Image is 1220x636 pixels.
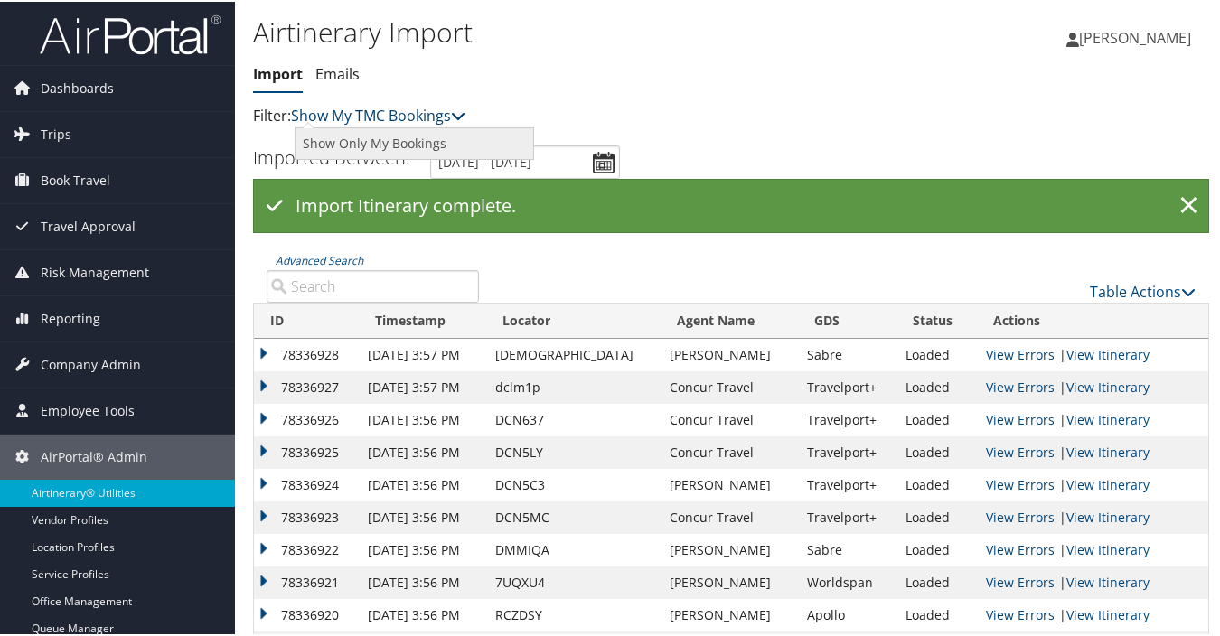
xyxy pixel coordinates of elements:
span: Reporting [41,295,100,340]
td: 78336923 [254,500,359,532]
a: View errors [986,539,1055,556]
td: Sabre [798,337,896,369]
a: Import [253,62,303,82]
td: [DATE] 3:56 PM [359,565,486,597]
td: 78336924 [254,467,359,500]
td: Loaded [896,435,977,467]
td: 78336926 [254,402,359,435]
td: dclm1p [486,369,661,402]
td: DCN5C3 [486,467,661,500]
a: View Itinerary Details [1066,539,1150,556]
td: DCN637 [486,402,661,435]
td: [DATE] 3:56 PM [359,435,486,467]
td: [PERSON_NAME] [661,565,798,597]
a: View Itinerary Details [1066,474,1150,491]
th: Actions [977,302,1208,337]
td: DCN5MC [486,500,661,532]
span: AirPortal® Admin [41,433,147,478]
td: [DATE] 3:56 PM [359,597,486,630]
th: Agent Name: activate to sort column ascending [661,302,798,337]
td: Loaded [896,467,977,500]
td: 78336927 [254,369,359,402]
div: Import Itinerary complete. [253,177,1209,231]
td: Loaded [896,565,977,597]
a: Advanced Search [276,251,363,267]
a: View Itinerary Details [1066,572,1150,589]
img: airportal-logo.png [40,12,221,54]
td: DMMIQA [486,532,661,565]
a: View errors [986,474,1055,491]
td: Loaded [896,532,977,565]
td: Sabre [798,532,896,565]
td: 78336928 [254,337,359,369]
span: Employee Tools [41,387,135,432]
td: Travelport+ [798,369,896,402]
a: × [1173,186,1205,222]
a: View errors [986,572,1055,589]
td: Concur Travel [661,369,798,402]
td: [DATE] 3:56 PM [359,467,486,500]
a: View Itinerary Details [1066,507,1150,524]
td: Concur Travel [661,500,798,532]
h3: Imported Between: [253,144,410,168]
td: | [977,337,1208,369]
td: [DATE] 3:57 PM [359,369,486,402]
a: View Itinerary Details [1066,344,1150,361]
td: 78336920 [254,597,359,630]
a: Show My TMC Bookings [291,104,465,124]
td: Loaded [896,500,977,532]
a: View errors [986,344,1055,361]
th: Status: activate to sort column ascending [896,302,977,337]
a: Table Actions [1090,280,1196,300]
td: [DATE] 3:56 PM [359,402,486,435]
th: Timestamp: activate to sort column ascending [359,302,486,337]
span: [PERSON_NAME] [1079,26,1191,46]
td: 78336925 [254,435,359,467]
td: Loaded [896,402,977,435]
td: | [977,402,1208,435]
td: RCZDSY [486,597,661,630]
td: [DATE] 3:57 PM [359,337,486,369]
td: | [977,435,1208,467]
a: View errors [986,507,1055,524]
a: [PERSON_NAME] [1066,9,1209,63]
a: View errors [986,604,1055,622]
td: Loaded [896,597,977,630]
td: Travelport+ [798,467,896,500]
a: View Itinerary Details [1066,442,1150,459]
th: ID: activate to sort column ascending [254,302,359,337]
span: Company Admin [41,341,141,386]
input: [DATE] - [DATE] [430,144,620,177]
p: Filter: [253,103,890,126]
a: View errors [986,409,1055,426]
span: Trips [41,110,71,155]
a: Emails [315,62,360,82]
td: DCN5LY [486,435,661,467]
td: | [977,532,1208,565]
td: Loaded [896,369,977,402]
span: Book Travel [41,156,110,201]
a: View Itinerary Details [1066,377,1150,394]
td: Concur Travel [661,402,798,435]
td: Apollo [798,597,896,630]
h1: Airtinerary Import [253,12,890,50]
td: Travelport+ [798,402,896,435]
td: [PERSON_NAME] [661,532,798,565]
td: | [977,369,1208,402]
input: Advanced Search [267,268,479,301]
td: Concur Travel [661,435,798,467]
td: [DATE] 3:56 PM [359,500,486,532]
a: View errors [986,377,1055,394]
td: 78336921 [254,565,359,597]
td: 78336922 [254,532,359,565]
td: [PERSON_NAME] [661,337,798,369]
td: Travelport+ [798,500,896,532]
td: | [977,597,1208,630]
td: | [977,500,1208,532]
span: Dashboards [41,64,114,109]
a: Show Only My Bookings [296,126,533,157]
td: Travelport+ [798,435,896,467]
td: Loaded [896,337,977,369]
span: Travel Approval [41,202,136,248]
span: Risk Management [41,248,149,294]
